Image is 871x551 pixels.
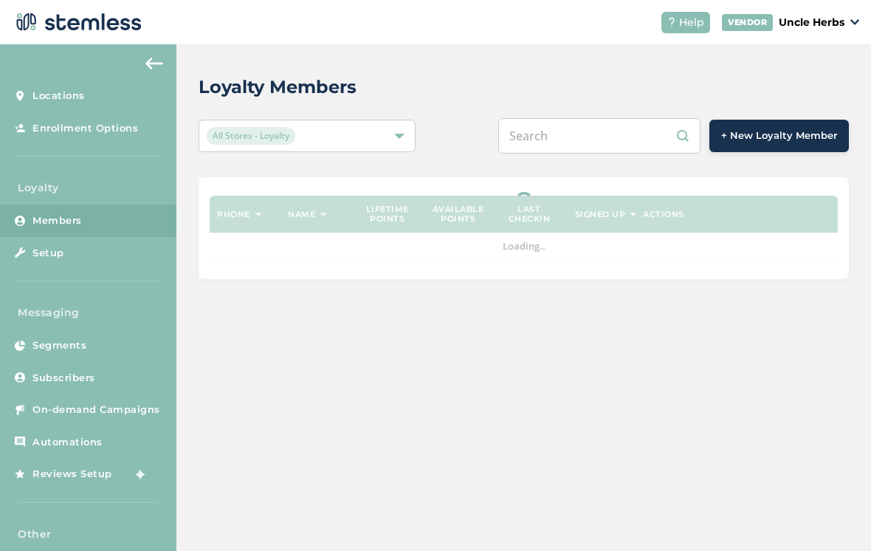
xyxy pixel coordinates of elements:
span: Enrollment Options [32,121,138,136]
img: logo-dark-0685b13c.svg [12,7,142,37]
img: glitter-stars-b7820f95.gif [123,459,153,489]
span: Reviews Setup [32,467,112,482]
img: icon_down-arrow-small-66adaf34.svg [850,19,859,25]
span: Help [679,15,704,30]
span: Automations [32,435,103,450]
span: All Stores - Loyalty [207,127,295,145]
span: Members [32,213,82,228]
span: Setup [32,246,64,261]
button: + New Loyalty Member [709,120,849,152]
span: Subscribers [32,371,95,386]
div: VENDOR [722,14,773,31]
span: Segments [32,338,86,353]
iframe: Chat Widget [797,480,871,551]
h2: Loyalty Members [199,74,357,100]
span: + New Loyalty Member [721,129,837,143]
span: Locations [32,89,85,103]
img: icon-help-white-03924b79.svg [667,18,676,27]
input: Search [498,118,700,154]
p: Uncle Herbs [779,15,844,30]
img: icon-arrow-back-accent-c549486e.svg [145,58,163,69]
span: On-demand Campaigns [32,403,160,417]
